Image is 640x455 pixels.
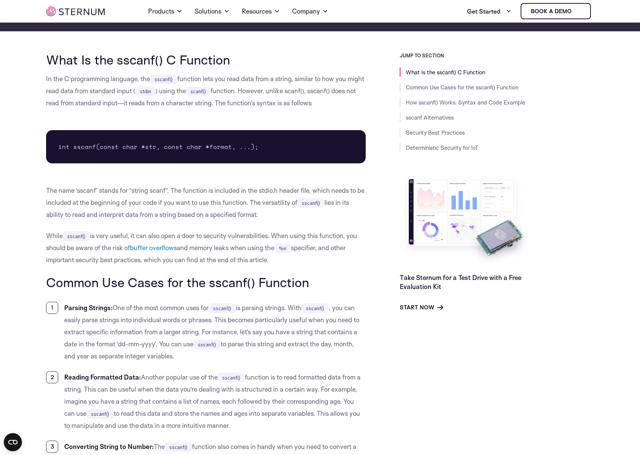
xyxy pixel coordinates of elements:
strong: Converting String to Number: [64,443,154,450]
a: What Is the sscanf() C Function [406,69,485,76]
a: Get Started [467,4,512,19]
strong: Parsing Strings: [64,304,113,312]
a: Company [292,1,328,22]
code: sscanf() [87,409,114,419]
li: Another popular use of the function is to read formatted data from a string. This can be useful w... [46,371,366,432]
code: scanf() [186,86,210,96]
pre: int sscanf(const char *str, const char *format, ...); [46,130,366,163]
a: Common Use Cases for the sscanf() Function [406,84,518,91]
code: sscanf() [193,340,221,349]
a: Solutions [195,1,230,22]
img: sternum iot [46,6,105,16]
code: sscanf() [165,442,192,452]
a: Security Best Practices [406,129,465,136]
a: Start Now [400,303,443,312]
code: stdin [135,86,156,96]
a: Resources [242,1,280,22]
h2: What Is the sscanf() C Function [46,52,366,67]
code: sscanf() [301,303,329,313]
code: sscanf() [63,231,90,241]
li: One of the most common uses for is parsing strings. With , you can easily parse strings into indi... [46,302,366,362]
h3: JUMP TO SECTION [400,52,594,58]
code: sscanf() [297,198,325,208]
a: scanf() [186,87,210,95]
a: Deterministic Security for IoT [406,144,478,151]
strong: Reading Formatted Data: [64,373,141,381]
p: In the C programming language, the function lets you read data from a string, similar to how you ... [46,73,366,109]
code: sscanf() [218,373,245,383]
a: Book a demo [521,3,591,19]
img: sternum iot [575,8,581,14]
a: How sscanf() Works: Syntax and Code Example [406,99,525,106]
h2: Common Use Cases for the sscanf() Function [46,275,366,289]
button: Open CMP widget [4,433,22,451]
a: Products [148,1,182,22]
code: sscanf() [209,303,236,313]
a: Take Sternum for a Test Drive with a Free Evaluation Kit [400,274,521,291]
p: The name ‘sscanf’ stands for “string scanf”. The function is included in the stdio.h header file,... [46,184,366,221]
p: While is very useful, it can also open a door to security vulnerabilities. When using this functi... [46,230,366,266]
code: %n [274,243,291,253]
code: sscanf() [150,74,177,84]
a: buffer overflows [130,244,177,252]
img: Take Sternum for a Test Drive with a Free Evaluation Kit [400,173,532,267]
a: sscanf Alternatives [406,114,454,121]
